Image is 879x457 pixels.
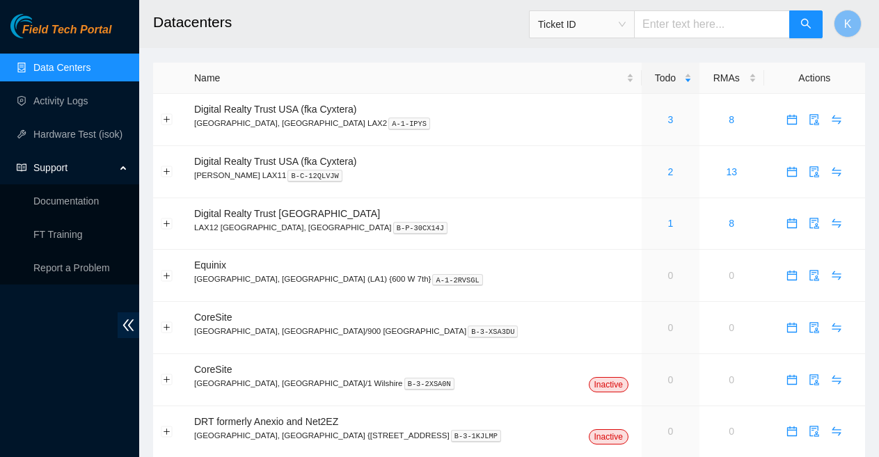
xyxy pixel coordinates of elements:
span: swap [826,218,847,229]
a: calendar [781,218,803,229]
a: swap [825,374,848,385]
a: swap [825,218,848,229]
a: 0 [729,270,734,281]
a: swap [825,114,848,125]
span: swap [826,270,847,281]
span: K [844,15,852,33]
span: calendar [782,426,802,437]
a: audit [803,322,825,333]
span: double-left [118,312,139,338]
a: calendar [781,322,803,333]
a: 0 [667,270,673,281]
button: swap [825,212,848,234]
span: calendar [782,166,802,177]
span: swap [826,426,847,437]
button: audit [803,212,825,234]
button: calendar [781,420,803,442]
a: swap [825,322,848,333]
a: 0 [729,322,734,333]
a: 8 [729,114,734,125]
a: audit [803,270,825,281]
span: CoreSite [194,364,232,375]
span: Digital Realty Trust USA (fka Cyxtera) [194,104,356,115]
kbd: A-1-2RVSGL [432,274,482,287]
a: Documentation [33,195,99,207]
span: Ticket ID [538,14,626,35]
span: audit [804,322,825,333]
span: calendar [782,218,802,229]
button: audit [803,161,825,183]
span: swap [826,114,847,125]
button: calendar [781,264,803,287]
kbd: B-3-1KJLMP [451,430,501,442]
a: calendar [781,426,803,437]
p: Report a Problem [33,254,128,282]
button: Expand row [161,114,173,125]
span: audit [804,270,825,281]
p: [GEOGRAPHIC_DATA], [GEOGRAPHIC_DATA]/1 Wilshire [194,377,634,390]
button: swap [825,369,848,391]
a: 0 [667,374,673,385]
button: audit [803,109,825,131]
a: swap [825,166,848,177]
a: audit [803,218,825,229]
a: calendar [781,114,803,125]
span: Field Tech Portal [22,24,111,37]
span: swap [826,374,847,385]
kbd: B-C-12QLVJW [287,170,342,182]
a: 3 [667,114,673,125]
a: FT Training [33,229,83,240]
input: Enter text here... [634,10,790,38]
span: calendar [782,322,802,333]
a: audit [803,374,825,385]
span: calendar [782,374,802,385]
kbd: B-3-XSA3DU [468,326,518,338]
button: audit [803,420,825,442]
span: swap [826,166,847,177]
button: K [834,10,862,38]
img: Akamai Technologies [10,14,70,38]
a: Data Centers [33,62,90,73]
button: swap [825,264,848,287]
a: audit [803,166,825,177]
button: Expand row [161,270,173,281]
a: swap [825,426,848,437]
a: audit [803,426,825,437]
span: audit [804,426,825,437]
span: Digital Realty Trust USA (fka Cyxtera) [194,156,356,167]
p: [GEOGRAPHIC_DATA], [GEOGRAPHIC_DATA] (LA1) {600 W 7th} [194,273,634,285]
p: [GEOGRAPHIC_DATA], [GEOGRAPHIC_DATA] {[STREET_ADDRESS] [194,429,634,442]
p: [GEOGRAPHIC_DATA], [GEOGRAPHIC_DATA]/900 [GEOGRAPHIC_DATA] [194,325,634,337]
p: [GEOGRAPHIC_DATA], [GEOGRAPHIC_DATA] LAX2 [194,117,634,129]
a: calendar [781,166,803,177]
span: audit [804,166,825,177]
span: calendar [782,270,802,281]
a: 0 [667,426,673,437]
p: LAX12 [GEOGRAPHIC_DATA], [GEOGRAPHIC_DATA] [194,221,634,234]
a: 13 [726,166,737,177]
a: 2 [667,166,673,177]
p: [PERSON_NAME] LAX11 [194,169,634,182]
button: audit [803,264,825,287]
a: 1 [667,218,673,229]
th: Actions [764,63,865,94]
a: calendar [781,374,803,385]
button: search [789,10,823,38]
button: Expand row [161,374,173,385]
button: calendar [781,109,803,131]
button: swap [825,316,848,339]
a: Akamai TechnologiesField Tech Portal [10,25,111,43]
span: Support [33,154,116,182]
a: 0 [667,322,673,333]
span: Equinix [194,259,226,271]
kbd: B-3-2XSA0N [404,378,454,390]
button: audit [803,316,825,339]
button: calendar [781,316,803,339]
span: swap [826,322,847,333]
span: audit [804,218,825,229]
span: calendar [782,114,802,125]
span: read [17,163,26,173]
span: Inactive [589,429,628,444]
a: calendar [781,270,803,281]
a: audit [803,114,825,125]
